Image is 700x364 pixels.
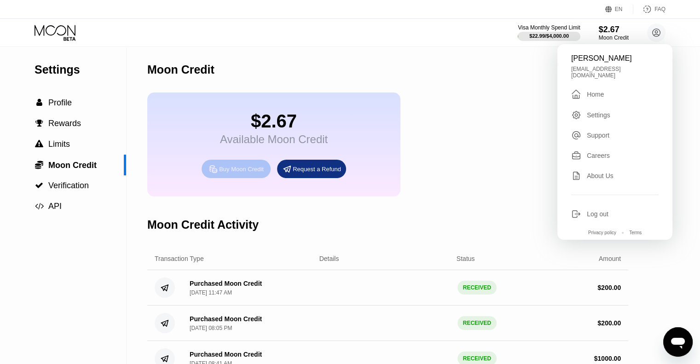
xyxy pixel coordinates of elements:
div:  [571,89,581,100]
span:  [35,181,43,190]
div: Log out [571,209,659,219]
div: $ 200.00 [597,319,621,327]
div: [DATE] 08:05 PM [190,325,232,331]
div: Log out [587,210,608,218]
div: [PERSON_NAME] [571,54,659,63]
div: RECEIVED [457,281,497,295]
div: About Us [587,172,613,179]
div: About Us [571,171,659,181]
div: Purchased Moon Credit [190,280,262,287]
span: Verification [48,181,89,190]
div: Support [571,130,659,140]
span: API [48,202,62,211]
div: Settings [587,111,610,119]
div: $ 200.00 [597,284,621,291]
div: Buy Moon Credit [219,165,264,173]
div: Purchased Moon Credit [190,315,262,323]
div: Terms [629,230,642,235]
div: Settings [571,110,659,120]
div: [EMAIL_ADDRESS][DOMAIN_NAME] [571,66,659,79]
div: $2.67 [220,111,328,132]
div: Home [571,89,659,100]
div:  [35,181,44,190]
div: Visa Monthly Spend Limit$22.99/$4,000.00 [518,24,580,41]
div: Support [587,132,609,139]
div: Moon Credit Activity [147,218,259,231]
div: Home [587,91,604,98]
div: Status [457,255,475,262]
div: EN [615,6,623,12]
div: [DATE] 11:47 AM [190,289,232,296]
div: EN [605,5,633,14]
div: $22.99 / $4,000.00 [529,33,569,39]
span:  [35,160,43,169]
span:  [35,202,44,210]
div: Available Moon Credit [220,133,328,146]
div:  [35,119,44,127]
div: Privacy policy [588,230,616,235]
div: FAQ [633,5,665,14]
div:  [35,140,44,148]
div: Amount [599,255,621,262]
div: $2.67Moon Credit [599,25,629,41]
span: Moon Credit [48,161,97,170]
div: Moon Credit [599,35,629,41]
iframe: Button to launch messaging window [663,327,693,357]
div: Transaction Type [155,255,204,262]
div: Moon Credit [147,63,214,76]
div: Request a Refund [293,165,341,173]
div: Purchased Moon Credit [190,351,262,358]
div: Request a Refund [277,160,346,178]
span:  [36,98,42,107]
span:  [35,119,43,127]
div: Visa Monthly Spend Limit [518,24,580,31]
span:  [35,140,43,148]
div: $ 1000.00 [594,355,621,362]
span: Profile [48,98,72,107]
div: RECEIVED [457,316,497,330]
div: Buy Moon Credit [202,160,271,178]
div:  [35,98,44,107]
div: Settings [35,63,126,76]
div: FAQ [654,6,665,12]
span: Rewards [48,119,81,128]
div: $2.67 [599,25,629,35]
div: Careers [587,152,610,159]
div:  [35,160,44,169]
span: Limits [48,139,70,149]
div: Careers [571,150,659,161]
div: Details [319,255,339,262]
